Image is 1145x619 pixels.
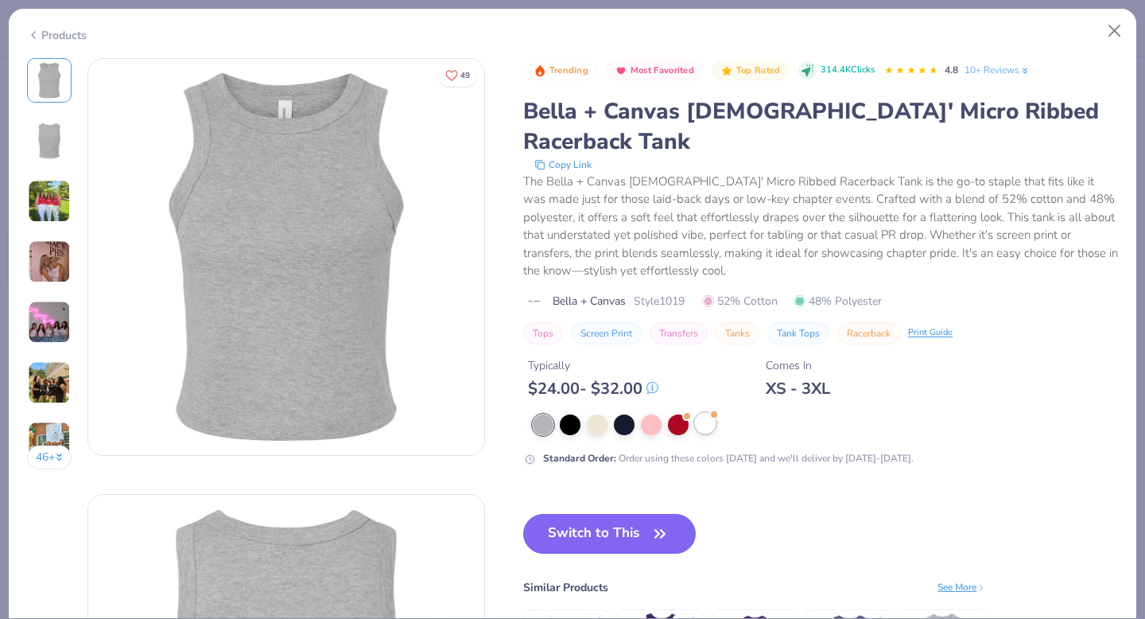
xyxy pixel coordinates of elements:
[530,157,596,173] button: copy to clipboard
[534,64,546,77] img: Trending sort
[702,293,778,309] span: 52% Cotton
[766,379,830,399] div: XS - 3XL
[794,293,882,309] span: 48% Polyester
[28,301,71,344] img: User generated content
[767,322,829,345] button: Tank Tops
[528,379,658,399] div: $ 24.00 - $ 32.00
[965,63,1030,77] a: 10+ Reviews
[716,322,759,345] button: Tanks
[720,64,733,77] img: Top Rated sort
[945,64,958,76] span: 4.8
[631,66,694,75] span: Most Favorited
[523,96,1118,157] div: Bella + Canvas [DEMOGRAPHIC_DATA]' Micro Ribbed Racerback Tank
[571,322,642,345] button: Screen Print
[543,451,914,465] div: Order using these colors [DATE] and we'll deliver by [DATE]-[DATE].
[27,446,72,469] button: 46+
[460,72,470,80] span: 49
[553,293,626,309] span: Bella + Canvas
[30,122,68,160] img: Back
[438,64,477,87] button: Like
[634,293,685,309] span: Style 1019
[523,322,563,345] button: Tops
[821,64,875,77] span: 314.4K Clicks
[28,180,71,223] img: User generated content
[523,514,696,554] button: Switch to This
[937,580,986,594] div: See More
[615,64,627,77] img: Most Favorited sort
[28,240,71,283] img: User generated content
[543,452,616,465] strong: Standard Order :
[712,60,788,81] button: Badge Button
[528,357,658,374] div: Typically
[523,579,608,596] div: Similar Products
[28,361,71,404] img: User generated content
[837,322,900,345] button: Racerback
[27,27,87,44] div: Products
[884,58,938,84] div: 4.8 Stars
[1100,16,1130,46] button: Close
[908,326,953,340] div: Print Guide
[28,422,71,465] img: User generated content
[88,59,484,455] img: Front
[30,61,68,99] img: Front
[650,322,708,345] button: Transfers
[525,60,596,81] button: Badge Button
[736,66,781,75] span: Top Rated
[523,295,545,308] img: brand logo
[549,66,588,75] span: Trending
[523,173,1118,280] div: The Bella + Canvas [DEMOGRAPHIC_DATA]' Micro Ribbed Racerback Tank is the go-to staple that fits ...
[766,357,830,374] div: Comes In
[606,60,702,81] button: Badge Button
